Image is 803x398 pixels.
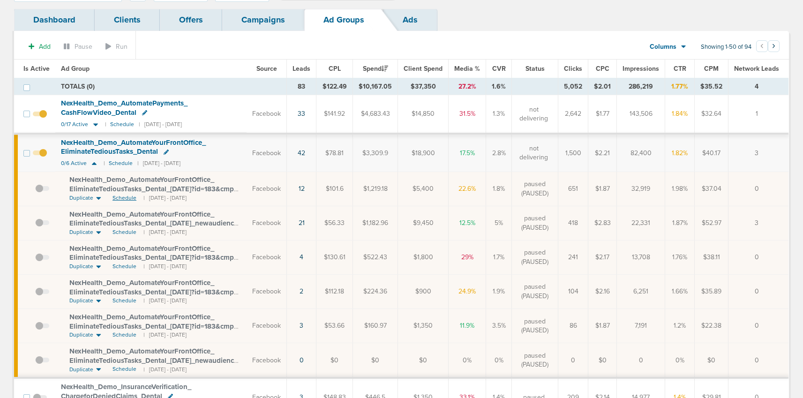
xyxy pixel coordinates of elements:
span: 0/17 Active [61,121,88,128]
td: $0 [398,343,449,378]
td: $32.64 [695,95,728,134]
td: 1,500 [558,134,588,172]
small: | [DATE] - [DATE] [139,121,182,128]
td: $22.38 [695,309,728,343]
span: Media % [454,65,480,73]
td: $2.17 [588,240,617,274]
span: Schedule [113,194,136,202]
td: 2,642 [558,95,588,134]
td: 5% [486,206,512,240]
td: $1,182.96 [353,206,398,240]
td: $2.01 [588,78,617,95]
td: 1.3% [486,95,512,134]
td: 0 [728,343,789,378]
td: 1.8% [486,172,512,206]
td: paused (PAUSED) [512,240,558,274]
td: $35.52 [695,78,728,95]
td: 0% [665,343,695,378]
td: 0 [728,274,789,308]
td: 4 [728,78,789,95]
td: TOTALS (0) [55,78,287,95]
small: Schedule [109,160,133,167]
span: Duplicate [69,366,93,374]
td: 11.9% [449,309,486,343]
td: Facebook [247,172,287,206]
small: | [DATE] - [DATE] [143,366,187,374]
td: $0 [353,343,398,378]
td: $1.77 [588,95,617,134]
td: 1.76% [665,240,695,274]
td: 1.2% [665,309,695,343]
td: $1.87 [588,172,617,206]
td: $37.04 [695,172,728,206]
span: CTR [674,65,686,73]
td: 0 [728,240,789,274]
td: $224.36 [353,274,398,308]
td: 13,708 [617,240,665,274]
td: 143,506 [617,95,665,134]
span: Duplicate [69,228,93,236]
td: 1.77% [665,78,695,95]
td: $1.87 [588,309,617,343]
a: Ads [383,9,437,31]
span: not delivering [518,105,550,123]
td: $101.6 [316,172,353,206]
span: CPL [329,65,341,73]
td: 29% [449,240,486,274]
span: Schedule [113,297,136,305]
span: Duplicate [69,194,93,202]
td: Facebook [247,274,287,308]
td: 83 [287,78,316,95]
span: CVR [492,65,506,73]
td: 651 [558,172,588,206]
td: paused (PAUSED) [512,172,558,206]
td: $4,683.43 [353,95,398,134]
button: Add [23,40,56,53]
span: Leads [293,65,310,73]
span: Clicks [564,65,582,73]
td: 6,251 [617,274,665,308]
td: 0 [728,172,789,206]
td: 104 [558,274,588,308]
span: Network Leads [734,65,779,73]
td: $141.92 [316,95,353,134]
a: Campaigns [222,9,304,31]
td: 0 [617,343,665,378]
span: Schedule [113,263,136,270]
td: $35.89 [695,274,728,308]
span: Is Active [23,65,50,73]
td: 1.98% [665,172,695,206]
td: 32,919 [617,172,665,206]
span: Source [256,65,277,73]
td: 3.5% [486,309,512,343]
td: 0% [486,343,512,378]
td: 17.5% [449,134,486,172]
td: Facebook [247,240,287,274]
td: Facebook [247,343,287,378]
td: $2.21 [588,134,617,172]
td: 0 [558,343,588,378]
td: 1.6% [486,78,512,95]
td: 1.84% [665,95,695,134]
td: 86 [558,309,588,343]
span: Add [39,43,51,51]
td: $18,900 [398,134,449,172]
ul: Pagination [756,42,780,53]
td: $2.16 [588,274,617,308]
span: Spend [363,65,388,73]
td: $1,350 [398,309,449,343]
td: 24.9% [449,274,486,308]
span: Schedule [113,365,136,373]
td: $2.83 [588,206,617,240]
td: 27.2% [449,78,486,95]
span: Client Spend [404,65,443,73]
td: paused (PAUSED) [512,206,558,240]
small: Schedule [110,121,134,128]
a: 42 [298,149,305,157]
td: 1.82% [665,134,695,172]
span: NexHealth_ Demo_ AutomateYourFrontOffice_ EliminateTediousTasks_ Dental_ [DATE]_ newaudience?id=1... [69,347,240,374]
a: Clients [95,9,160,31]
td: $78.81 [316,134,353,172]
td: paused (PAUSED) [512,274,558,308]
td: $1,800 [398,240,449,274]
